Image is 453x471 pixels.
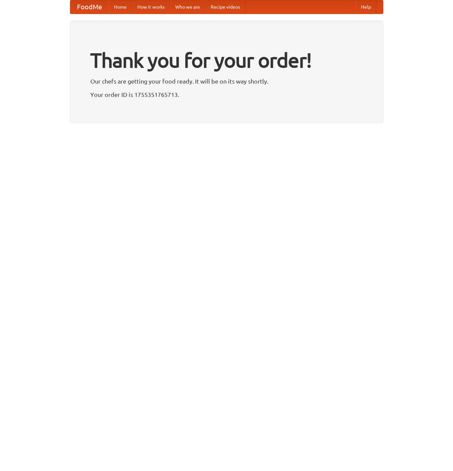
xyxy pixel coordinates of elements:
p: Our chefs are getting your food ready. It will be on its way shortly. [90,76,363,86]
a: Recipe videos [205,0,245,14]
h1: Thank you for your order! [90,44,363,76]
a: How it works [132,0,170,14]
a: Who we are [170,0,205,14]
p: Your order ID is 1755351765713. [90,90,363,100]
a: Help [356,0,376,14]
a: FoodMe [70,0,109,14]
a: Home [109,0,132,14]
